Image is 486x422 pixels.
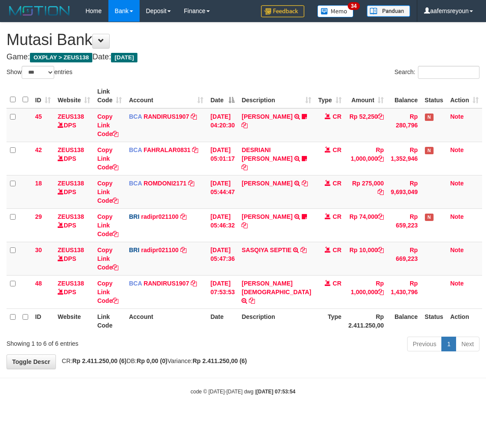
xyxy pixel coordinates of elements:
td: Rp 1,430,796 [387,275,421,308]
th: Account [125,308,207,333]
a: Copy Rp 275,000 to clipboard [378,188,384,195]
th: ID [32,308,54,333]
span: BRI [129,213,139,220]
a: ROMDONI2171 [144,180,186,187]
a: Copy SASQIYA SEPTIE to clipboard [300,247,307,253]
input: Search: [418,66,479,79]
th: Action: activate to sort column ascending [447,84,482,108]
a: Note [450,146,463,153]
th: Link Code [94,308,125,333]
th: Balance [387,84,421,108]
img: panduan.png [367,5,410,17]
a: ZEUS138 [58,113,84,120]
a: Note [450,247,463,253]
a: RANDIRUS1907 [144,113,189,120]
select: Showentries [22,66,54,79]
th: Amount: activate to sort column ascending [345,84,388,108]
span: CR [333,247,341,253]
span: 30 [35,247,42,253]
a: Copy Rp 10,000 to clipboard [378,247,384,253]
th: Action [447,308,482,333]
a: FAHRALAR0831 [144,146,190,153]
span: BCA [129,146,142,153]
th: Rp 2.411.250,00 [345,308,388,333]
span: CR [333,280,341,287]
td: DPS [54,242,94,275]
span: 45 [35,113,42,120]
span: CR: DB: Variance: [58,357,247,364]
a: Copy Rp 52,250 to clipboard [378,113,384,120]
a: Copy Link Code [97,113,118,137]
a: ZEUS138 [58,247,84,253]
td: Rp 275,000 [345,175,388,208]
td: Rp 1,000,000 [345,275,388,308]
a: [PERSON_NAME] [241,180,292,187]
a: Copy radipr021100 to clipboard [180,247,186,253]
span: 42 [35,146,42,153]
span: 18 [35,180,42,187]
td: Rp 1,352,946 [387,142,421,175]
th: Description [238,308,314,333]
th: Type [315,308,345,333]
th: Website [54,308,94,333]
strong: Rp 2.411.250,00 (6) [192,357,247,364]
img: MOTION_logo.png [7,4,72,17]
td: DPS [54,208,94,242]
td: [DATE] 05:46:32 [207,208,238,242]
strong: [DATE] 07:53:54 [256,389,295,395]
th: Status [421,308,447,333]
a: radipr021100 [141,213,178,220]
span: Has Note [425,214,434,221]
a: Copy TENNY SETIAWAN to clipboard [241,122,248,129]
th: Status [421,84,447,108]
td: [DATE] 04:20:30 [207,108,238,142]
label: Search: [395,66,479,79]
span: Has Note [425,114,434,121]
th: Balance [387,308,421,333]
th: Date [207,308,238,333]
td: Rp 9,693,049 [387,175,421,208]
span: CR [333,113,341,120]
a: Copy Link Code [97,280,118,304]
td: [DATE] 05:47:36 [207,242,238,275]
a: radipr021100 [141,247,178,253]
td: Rp 280,796 [387,108,421,142]
a: DESRIANI [PERSON_NAME] [241,146,292,162]
td: [DATE] 05:01:17 [207,142,238,175]
a: Copy RANDIRUS1907 to clipboard [191,113,197,120]
a: Previous [407,337,442,351]
td: [DATE] 05:44:47 [207,175,238,208]
th: Type: activate to sort column ascending [315,84,345,108]
a: [PERSON_NAME][DEMOGRAPHIC_DATA] [241,280,311,295]
a: Note [450,113,463,120]
a: [PERSON_NAME] [241,213,292,220]
span: 48 [35,280,42,287]
span: BCA [129,180,142,187]
span: BCA [129,113,142,120]
span: 34 [348,2,359,10]
a: 1 [441,337,456,351]
a: Copy MUHAMMAD IQB to clipboard [302,180,308,187]
span: CR [333,180,341,187]
td: Rp 669,223 [387,242,421,275]
a: RANDIRUS1907 [144,280,189,287]
small: code © [DATE]-[DATE] dwg | [191,389,296,395]
a: Copy ROMDONI2171 to clipboard [188,180,194,187]
span: CR [333,146,341,153]
img: Feedback.jpg [261,5,304,17]
span: BCA [129,280,142,287]
a: ZEUS138 [58,180,84,187]
td: Rp 74,000 [345,208,388,242]
a: Copy Rp 1,000,000 to clipboard [378,155,384,162]
div: Showing 1 to 6 of 6 entries [7,336,196,348]
td: DPS [54,108,94,142]
span: CR [333,213,341,220]
label: Show entries [7,66,72,79]
strong: Rp 2.411.250,00 (6) [72,357,127,364]
a: Note [450,180,463,187]
td: DPS [54,142,94,175]
a: [PERSON_NAME] [241,113,292,120]
a: Copy RANDIRUS1907 to clipboard [191,280,197,287]
a: Copy Rp 74,000 to clipboard [378,213,384,220]
span: 29 [35,213,42,220]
